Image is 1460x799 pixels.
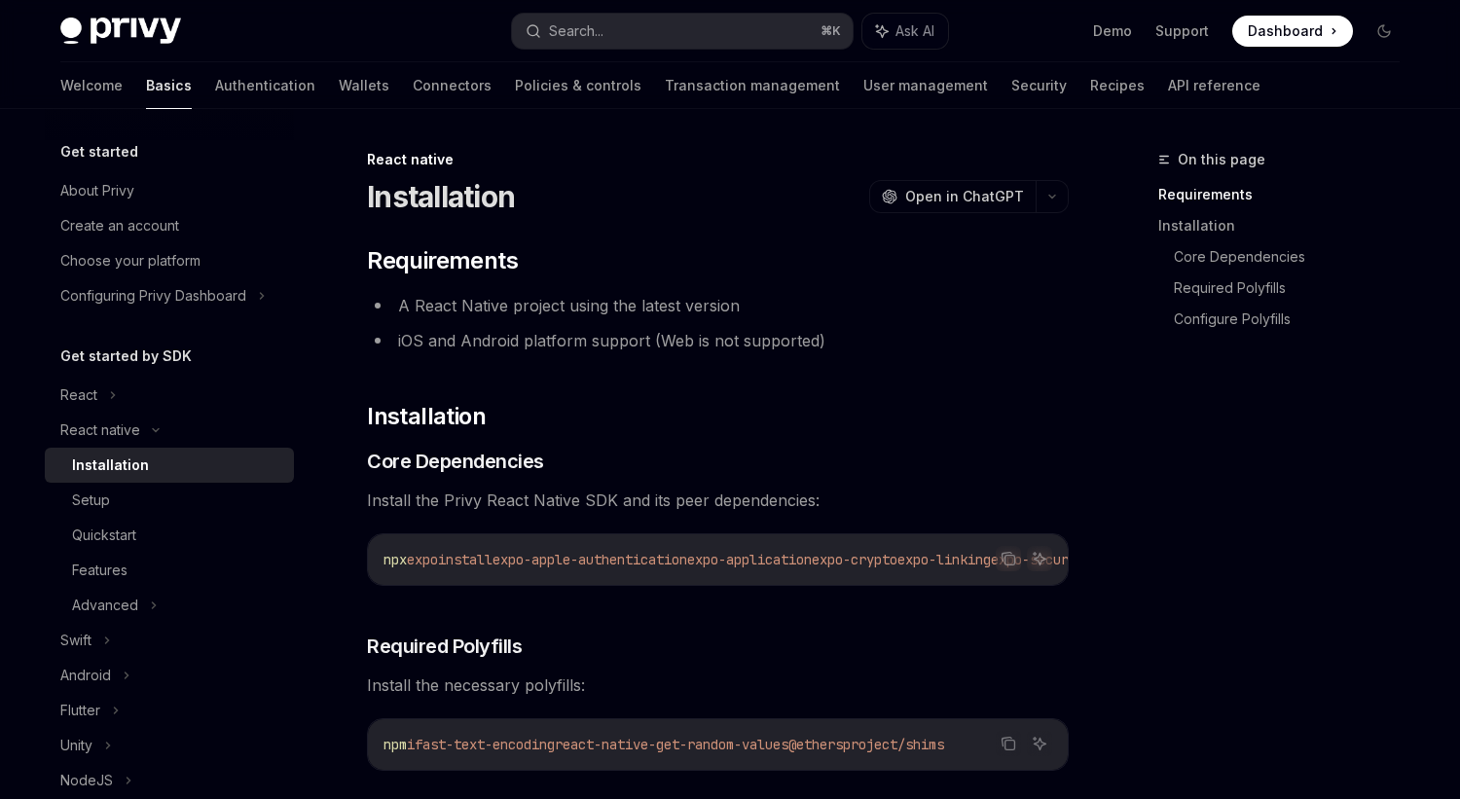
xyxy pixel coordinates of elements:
span: Requirements [367,245,518,276]
li: A React Native project using the latest version [367,292,1069,319]
button: Ask AI [1027,731,1052,756]
h1: Installation [367,179,515,214]
div: Choose your platform [60,249,201,272]
a: Policies & controls [515,62,641,109]
div: Unity [60,734,92,757]
span: Open in ChatGPT [905,187,1024,206]
a: Required Polyfills [1174,272,1415,304]
a: Requirements [1158,179,1415,210]
span: Dashboard [1248,21,1323,41]
div: Features [72,559,128,582]
img: dark logo [60,18,181,45]
button: Open in ChatGPT [869,180,1036,213]
span: Install the necessary polyfills: [367,672,1069,699]
span: fast-text-encoding [415,736,555,753]
a: Core Dependencies [1174,241,1415,272]
span: install [438,551,493,568]
a: About Privy [45,173,294,208]
div: Advanced [72,594,138,617]
div: Create an account [60,214,179,237]
span: npx [383,551,407,568]
a: API reference [1168,62,1260,109]
span: ⌘ K [821,23,841,39]
a: Wallets [339,62,389,109]
a: Welcome [60,62,123,109]
div: React [60,383,97,407]
span: Ask AI [895,21,934,41]
button: Toggle dark mode [1369,16,1400,47]
a: Choose your platform [45,243,294,278]
span: npm [383,736,407,753]
a: Features [45,553,294,588]
span: expo-apple-authentication [493,551,687,568]
a: Transaction management [665,62,840,109]
li: iOS and Android platform support (Web is not supported) [367,327,1069,354]
div: NodeJS [60,769,113,792]
a: User management [863,62,988,109]
span: expo-secure-store [991,551,1123,568]
span: Installation [367,401,486,432]
span: @ethersproject/shims [788,736,944,753]
button: Copy the contents from the code block [996,546,1021,571]
span: Install the Privy React Native SDK and its peer dependencies: [367,487,1069,514]
div: About Privy [60,179,134,202]
a: Basics [146,62,192,109]
span: i [407,736,415,753]
a: Recipes [1090,62,1145,109]
span: expo-crypto [812,551,897,568]
div: Flutter [60,699,100,722]
button: Ask AI [1027,546,1052,571]
a: Connectors [413,62,492,109]
span: Core Dependencies [367,448,544,475]
span: react-native-get-random-values [555,736,788,753]
div: Swift [60,629,91,652]
a: Quickstart [45,518,294,553]
div: Android [60,664,111,687]
div: Setup [72,489,110,512]
span: Required Polyfills [367,633,522,660]
a: Installation [1158,210,1415,241]
a: Authentication [215,62,315,109]
h5: Get started [60,140,138,163]
a: Configure Polyfills [1174,304,1415,335]
a: Dashboard [1232,16,1353,47]
button: Copy the contents from the code block [996,731,1021,756]
div: Search... [549,19,603,43]
span: On this page [1178,148,1265,171]
a: Security [1011,62,1067,109]
button: Ask AI [862,14,948,49]
span: expo [407,551,438,568]
a: Installation [45,448,294,483]
div: React native [367,150,1069,169]
span: expo-linking [897,551,991,568]
a: Create an account [45,208,294,243]
span: expo-application [687,551,812,568]
a: Demo [1093,21,1132,41]
button: Search...⌘K [512,14,853,49]
h5: Get started by SDK [60,345,192,368]
a: Setup [45,483,294,518]
div: Installation [72,454,149,477]
div: React native [60,418,140,442]
div: Configuring Privy Dashboard [60,284,246,308]
a: Support [1155,21,1209,41]
div: Quickstart [72,524,136,547]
